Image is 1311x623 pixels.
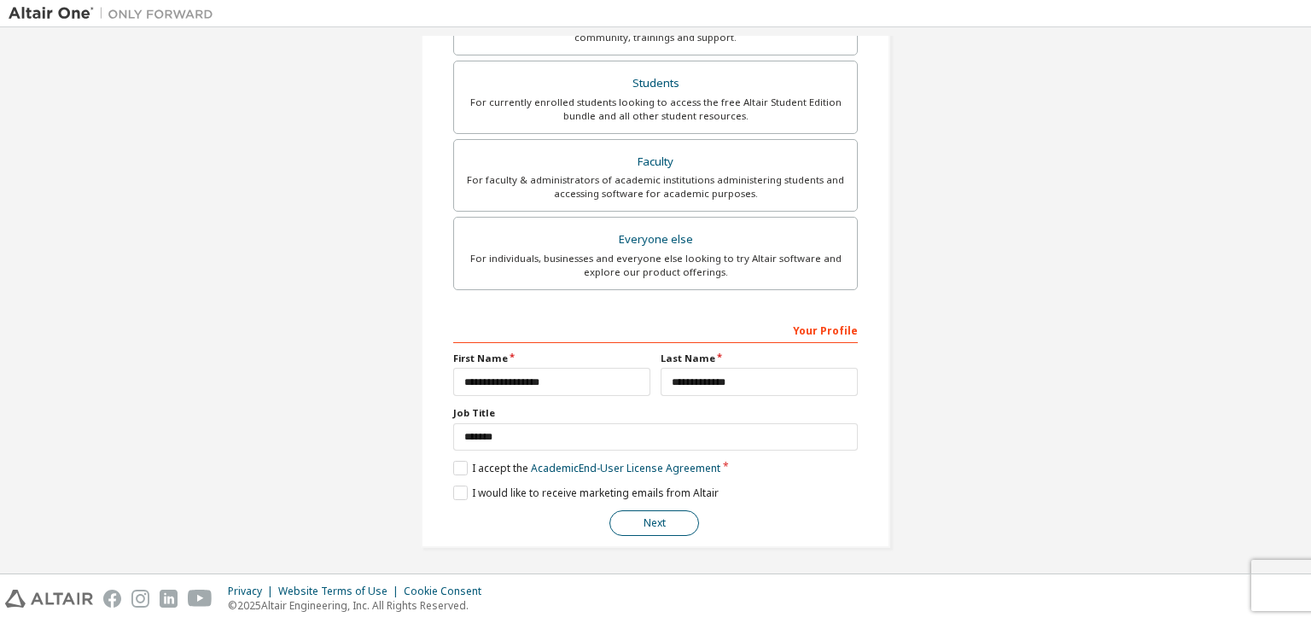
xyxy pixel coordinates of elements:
[5,590,93,608] img: altair_logo.svg
[228,585,278,598] div: Privacy
[464,96,847,123] div: For currently enrolled students looking to access the free Altair Student Edition bundle and all ...
[278,585,404,598] div: Website Terms of Use
[464,72,847,96] div: Students
[609,510,699,536] button: Next
[464,150,847,174] div: Faculty
[464,252,847,279] div: For individuals, businesses and everyone else looking to try Altair software and explore our prod...
[103,590,121,608] img: facebook.svg
[188,590,213,608] img: youtube.svg
[453,316,858,343] div: Your Profile
[9,5,222,22] img: Altair One
[160,590,178,608] img: linkedin.svg
[228,598,492,613] p: © 2025 Altair Engineering, Inc. All Rights Reserved.
[453,352,650,365] label: First Name
[131,590,149,608] img: instagram.svg
[404,585,492,598] div: Cookie Consent
[453,461,720,475] label: I accept the
[453,406,858,420] label: Job Title
[531,461,720,475] a: Academic End-User License Agreement
[464,228,847,252] div: Everyone else
[464,173,847,201] div: For faculty & administrators of academic institutions administering students and accessing softwa...
[661,352,858,365] label: Last Name
[453,486,719,500] label: I would like to receive marketing emails from Altair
